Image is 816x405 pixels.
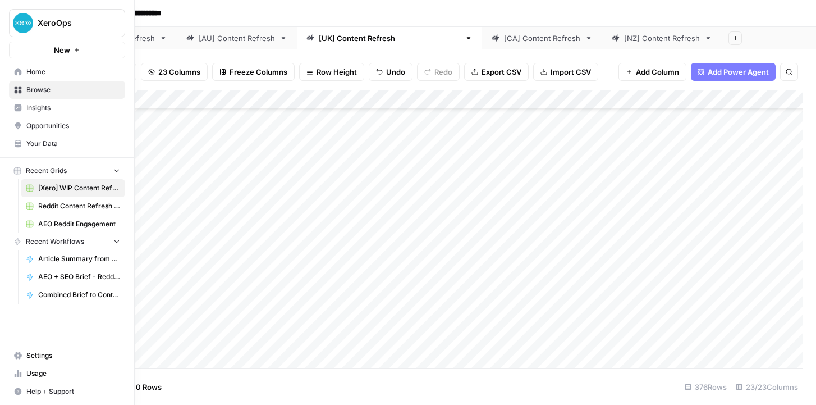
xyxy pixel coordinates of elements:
button: Freeze Columns [212,63,295,81]
button: Export CSV [464,63,529,81]
button: Help + Support [9,383,125,401]
span: Opportunities [26,121,120,131]
a: Browse [9,81,125,99]
span: Import CSV [551,66,591,78]
a: Combined Brief to Content - Reddit Test [21,286,125,304]
a: AEO + SEO Brief - Reddit Test [21,268,125,286]
span: [Xero] WIP Content Refresh [38,183,120,193]
button: Import CSV [533,63,598,81]
span: Add Power Agent [708,66,769,78]
a: Usage [9,365,125,383]
span: Combined Brief to Content - Reddit Test [38,290,120,300]
span: Undo [386,66,405,78]
span: Redo [434,66,452,78]
a: Settings [9,347,125,365]
button: Workspace: XeroOps [9,9,125,37]
span: AEO + SEO Brief - Reddit Test [38,272,120,282]
span: Row Height [317,66,357,78]
span: Home [26,67,120,77]
a: [[GEOGRAPHIC_DATA]] Content Refresh [297,27,482,49]
a: Reddit Content Refresh - Single URL [21,197,125,215]
span: Usage [26,368,120,379]
span: Reddit Content Refresh - Single URL [38,201,120,211]
span: Export CSV [482,66,521,78]
a: [Xero] WIP Content Refresh [21,179,125,197]
button: 23 Columns [141,63,208,81]
button: Add Power Agent [691,63,776,81]
span: Add 10 Rows [117,381,162,393]
div: [NZ] Content Refresh [624,33,700,44]
div: 376 Rows [680,378,731,396]
span: Your Data [26,139,120,149]
a: [NZ] Content Refresh [602,27,722,49]
a: [AU] Content Refresh [177,27,297,49]
span: Help + Support [26,386,120,397]
button: New [9,42,125,58]
span: 23 Columns [158,66,200,78]
span: Recent Workflows [26,236,84,247]
button: Add Column [618,63,686,81]
button: Recent Workflows [9,233,125,250]
button: Row Height [299,63,364,81]
span: Freeze Columns [230,66,287,78]
span: Recent Grids [26,166,67,176]
div: [CA] Content Refresh [504,33,580,44]
a: Opportunities [9,117,125,135]
span: Article Summary from Google Docs [38,254,120,264]
span: New [54,44,70,56]
div: [[GEOGRAPHIC_DATA]] Content Refresh [319,33,460,44]
span: Add Column [636,66,679,78]
a: Article Summary from Google Docs [21,250,125,268]
span: Browse [26,85,120,95]
div: [AU] Content Refresh [199,33,275,44]
span: AEO Reddit Engagement [38,219,120,229]
button: Undo [369,63,412,81]
button: Redo [417,63,460,81]
span: Insights [26,103,120,113]
a: [CA] Content Refresh [482,27,602,49]
a: Insights [9,99,125,117]
span: Settings [26,351,120,361]
div: 23/23 Columns [731,378,803,396]
button: Recent Grids [9,162,125,179]
a: Your Data [9,135,125,153]
a: Home [9,63,125,81]
a: AEO Reddit Engagement [21,215,125,233]
span: XeroOps [38,17,106,29]
img: XeroOps Logo [13,13,33,33]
